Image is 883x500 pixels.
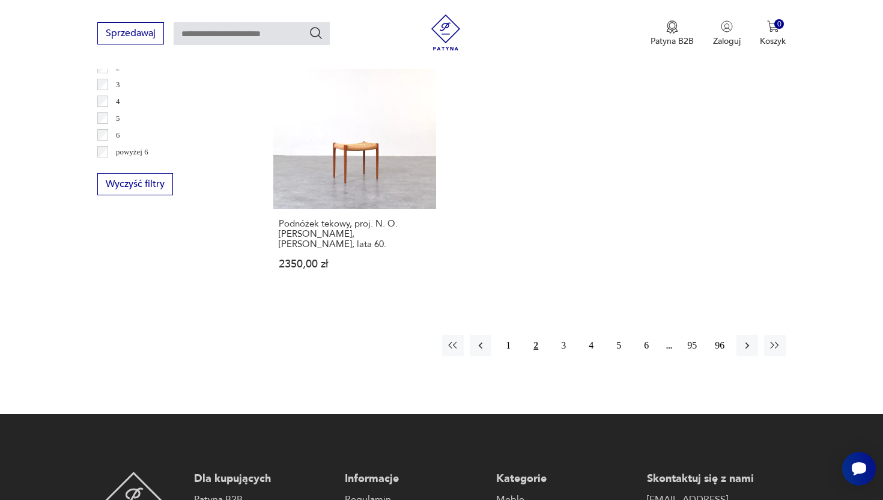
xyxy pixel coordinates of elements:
[651,20,694,47] a: Ikona medaluPatyna B2B
[97,22,164,44] button: Sprzedawaj
[767,20,779,32] img: Ikona koszyka
[636,335,657,356] button: 6
[116,145,148,159] p: powyżej 6
[553,335,574,356] button: 3
[760,35,786,47] p: Koszyk
[279,219,431,249] h3: Podnóżek tekowy, proj. N. O. [PERSON_NAME], [PERSON_NAME], lata 60.
[713,35,741,47] p: Zaloguj
[345,472,484,486] p: Informacje
[116,129,120,142] p: 6
[666,20,678,34] img: Ikona medalu
[760,20,786,47] button: 0Koszyk
[497,335,519,356] button: 1
[194,472,333,486] p: Dla kupujących
[525,335,547,356] button: 2
[309,26,323,40] button: Szukaj
[428,14,464,50] img: Patyna - sklep z meblami i dekoracjami vintage
[608,335,630,356] button: 5
[721,20,733,32] img: Ikonka użytkownika
[116,95,120,108] p: 4
[651,35,694,47] p: Patyna B2B
[713,20,741,47] button: Zaloguj
[709,335,730,356] button: 96
[774,19,784,29] div: 0
[97,30,164,38] a: Sprzedawaj
[116,78,120,91] p: 3
[273,46,436,293] a: KlasykPodnóżek tekowy, proj. N. O. Møller, J.L. Møller, Dania, lata 60.Podnóżek tekowy, proj. N. ...
[116,112,120,125] p: 5
[496,472,635,486] p: Kategorie
[97,173,173,195] button: Wyczyść filtry
[842,452,876,486] iframe: Smartsupp widget button
[651,20,694,47] button: Patyna B2B
[580,335,602,356] button: 4
[279,259,431,269] p: 2350,00 zł
[681,335,703,356] button: 95
[647,472,786,486] p: Skontaktuj się z nami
